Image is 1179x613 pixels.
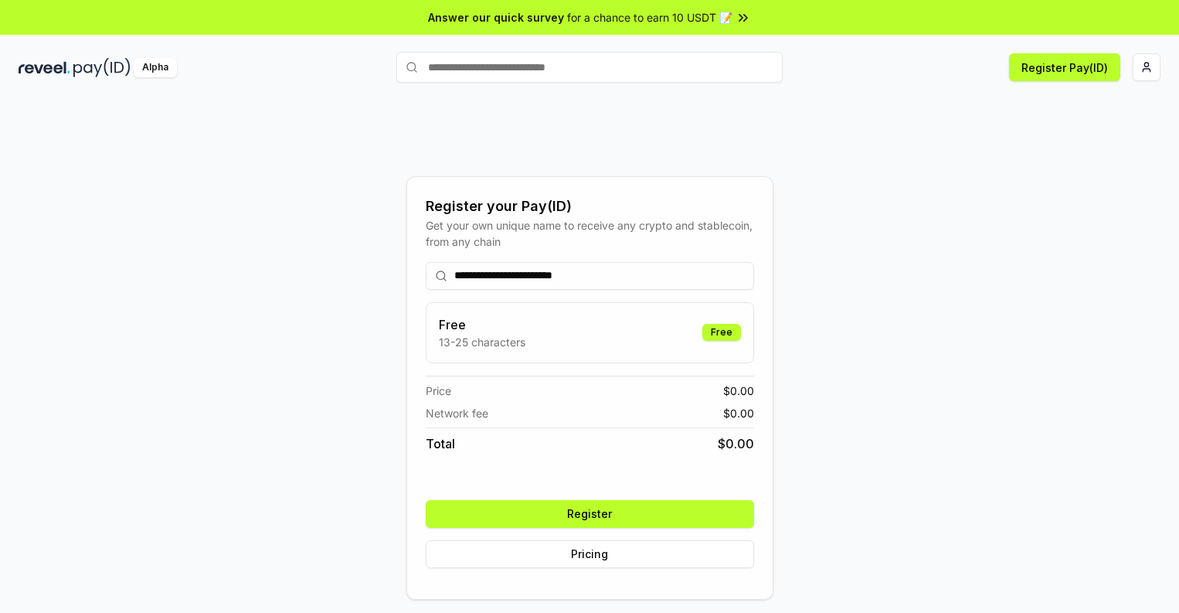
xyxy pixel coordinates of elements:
[702,324,741,341] div: Free
[73,58,131,77] img: pay_id
[718,434,754,453] span: $ 0.00
[426,217,754,250] div: Get your own unique name to receive any crypto and stablecoin, from any chain
[426,383,451,399] span: Price
[723,405,754,421] span: $ 0.00
[426,434,455,453] span: Total
[426,500,754,528] button: Register
[439,315,525,334] h3: Free
[426,540,754,568] button: Pricing
[428,9,564,26] span: Answer our quick survey
[567,9,732,26] span: for a chance to earn 10 USDT 📝
[439,334,525,350] p: 13-25 characters
[723,383,754,399] span: $ 0.00
[426,196,754,217] div: Register your Pay(ID)
[426,405,488,421] span: Network fee
[1009,53,1120,81] button: Register Pay(ID)
[19,58,70,77] img: reveel_dark
[134,58,177,77] div: Alpha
